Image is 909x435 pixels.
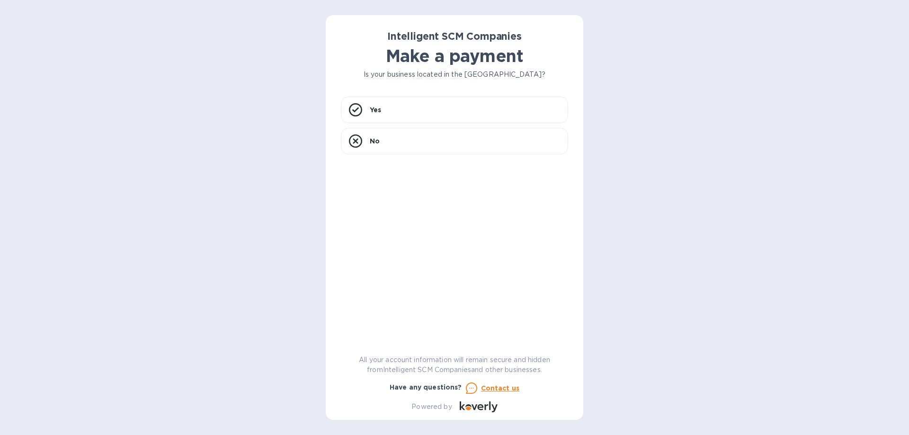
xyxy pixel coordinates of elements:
[341,355,568,375] p: All your account information will remain secure and hidden from Intelligent SCM Companies and oth...
[370,105,381,115] p: Yes
[411,402,452,412] p: Powered by
[390,383,462,391] b: Have any questions?
[341,46,568,66] h1: Make a payment
[481,384,520,392] u: Contact us
[370,136,380,146] p: No
[341,70,568,80] p: Is your business located in the [GEOGRAPHIC_DATA]?
[387,30,522,42] b: Intelligent SCM Companies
